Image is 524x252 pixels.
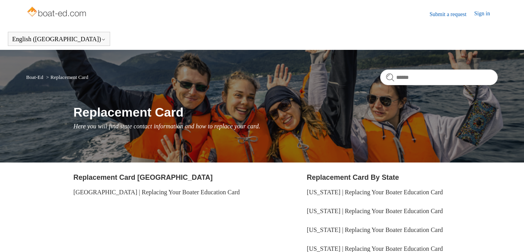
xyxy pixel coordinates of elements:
a: Boat-Ed [26,74,43,80]
a: [GEOGRAPHIC_DATA] | Replacing Your Boater Education Card [73,189,240,195]
a: [US_STATE] | Replacing Your Boater Education Card [307,208,443,214]
a: Replacement Card By State [307,173,399,181]
a: [US_STATE] | Replacing Your Boater Education Card [307,226,443,233]
a: [US_STATE] | Replacing Your Boater Education Card [307,189,443,195]
input: Search [380,69,498,85]
h1: Replacement Card [73,103,498,122]
a: Replacement Card [GEOGRAPHIC_DATA] [73,173,212,181]
p: Here you will find state contact information and how to replace your card. [73,122,498,131]
a: Submit a request [430,10,474,18]
button: English ([GEOGRAPHIC_DATA]) [12,36,106,43]
li: Replacement Card [44,74,88,80]
a: [US_STATE] | Replacing Your Boater Education Card [307,245,443,252]
li: Boat-Ed [26,74,45,80]
img: Boat-Ed Help Center home page [26,5,89,20]
a: Sign in [474,9,498,19]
